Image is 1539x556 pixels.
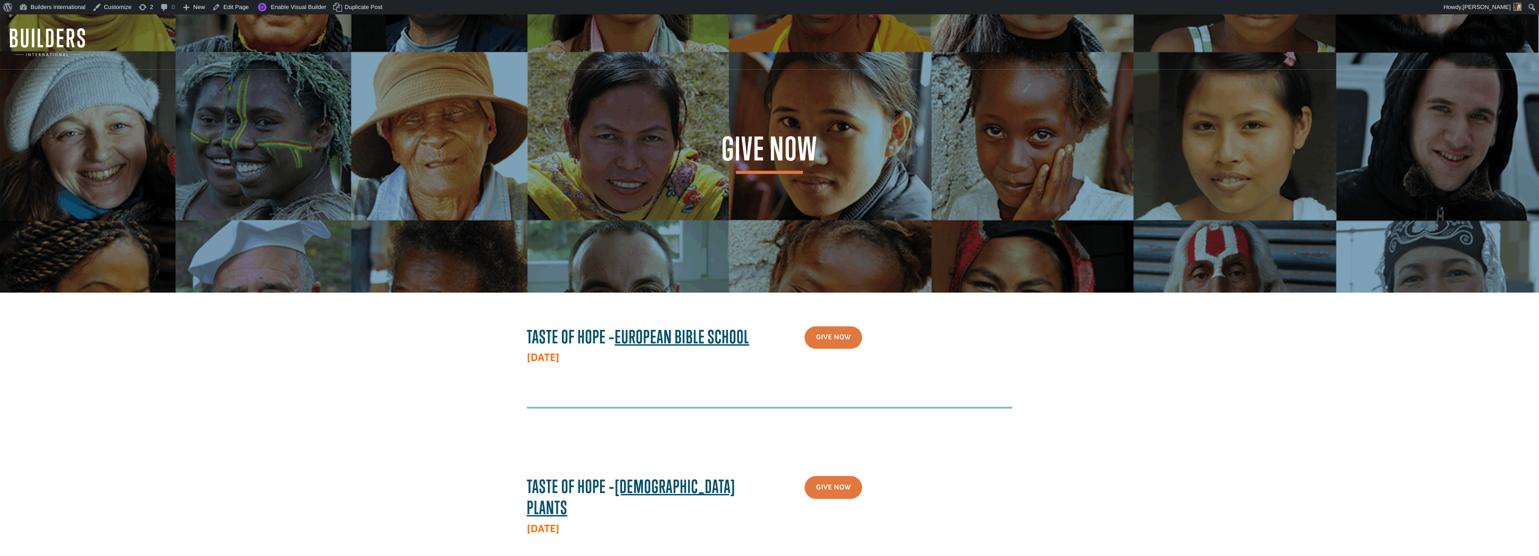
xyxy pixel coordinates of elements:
[527,476,735,518] span: [DEMOGRAPHIC_DATA] Plants
[615,326,749,347] strong: EUROPEAN BIBLE SCHOOL
[527,351,559,364] strong: [DATE]
[805,326,862,349] a: Give Now
[10,28,85,56] img: Builders International
[527,522,559,535] strong: [DATE]
[805,476,862,499] a: Give Now
[721,133,817,174] span: Give Now
[527,476,756,523] h3: Taste Of Hope –
[527,326,756,352] h3: Taste Of Hope –
[1463,4,1511,10] span: [PERSON_NAME]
